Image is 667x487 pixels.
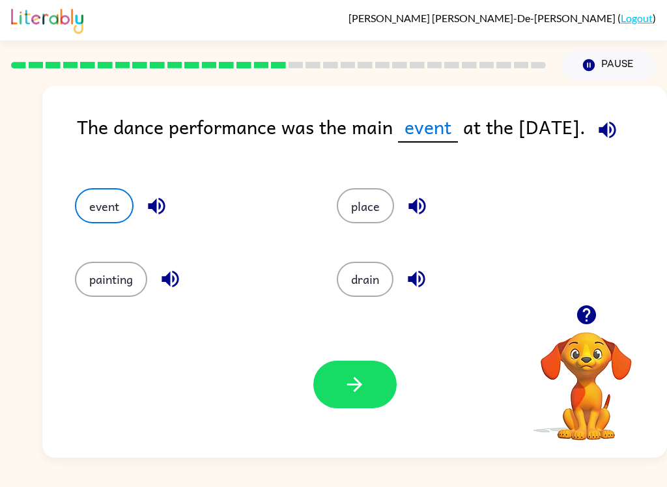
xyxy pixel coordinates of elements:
span: [PERSON_NAME] [PERSON_NAME]-De-[PERSON_NAME] [348,12,617,24]
button: Pause [561,50,656,80]
img: Literably [11,5,83,34]
div: The dance performance was the main at the [DATE]. [77,112,667,162]
button: event [75,188,134,223]
span: event [398,112,458,143]
a: Logout [621,12,653,24]
button: drain [337,262,393,297]
div: ( ) [348,12,656,24]
button: painting [75,262,147,297]
video: Your browser must support playing .mp4 files to use Literably. Please try using another browser. [521,312,651,442]
button: place [337,188,394,223]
